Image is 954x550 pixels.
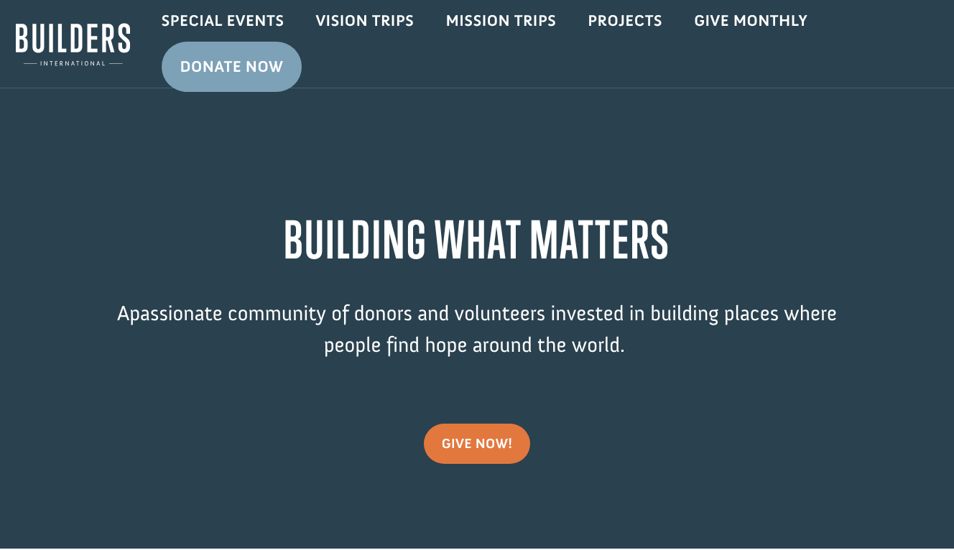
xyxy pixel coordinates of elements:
p: passionate community of donors and volunteers invested in building places where people find hope ... [96,298,858,382]
h1: BUILDING WHAT MATTERS [96,210,858,276]
a: Donate Now [162,42,302,92]
a: give now! [424,424,531,464]
span: A [117,300,129,326]
img: Builders International [16,22,130,67]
